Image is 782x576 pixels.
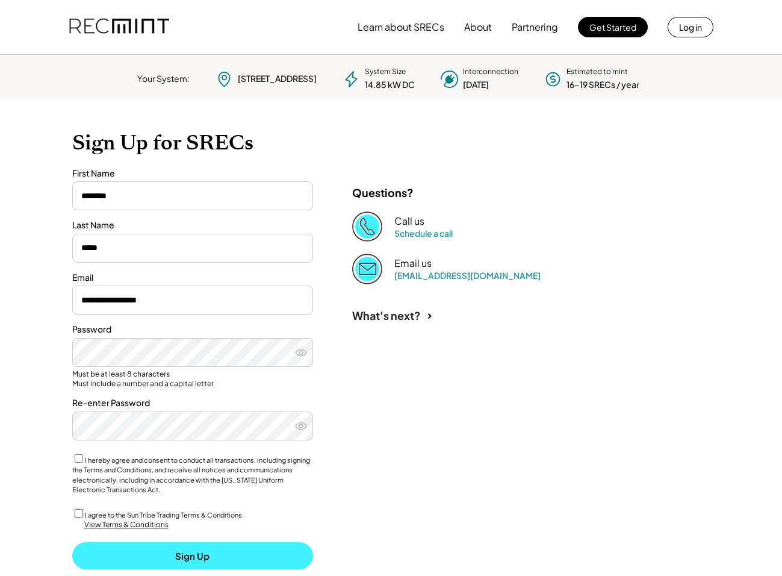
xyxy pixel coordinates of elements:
[358,15,444,39] button: Learn about SRECs
[352,186,414,199] div: Questions?
[394,215,424,228] div: Call us
[463,67,518,77] div: Interconnection
[72,324,313,336] div: Password
[512,15,558,39] button: Partnering
[668,17,713,37] button: Log in
[72,369,313,388] div: Must be at least 8 characters Must include a number and a capital letter
[72,130,710,155] h1: Sign Up for SRECs
[72,167,313,180] div: First Name
[394,228,453,239] a: Schedule a call
[365,79,415,91] div: 14.85 kW DC
[72,272,313,284] div: Email
[394,257,432,270] div: Email us
[566,79,639,91] div: 16-19 SRECs / year
[566,67,628,77] div: Estimated to mint
[69,7,169,48] img: recmint-logotype%403x.png
[352,211,382,242] img: Phone%20copy%403x.png
[365,67,406,77] div: System Size
[463,79,489,91] div: [DATE]
[72,219,313,231] div: Last Name
[72,456,310,494] label: I hereby agree and consent to conduct all transactions, including signing the Terms and Condition...
[578,17,648,37] button: Get Started
[85,511,244,519] label: I agree to the Sun Tribe Trading Terms & Conditions.
[72,542,313,569] button: Sign Up
[137,73,190,85] div: Your System:
[464,15,492,39] button: About
[352,254,382,284] img: Email%202%403x.png
[352,308,421,322] div: What's next?
[72,397,313,409] div: Re-enter Password
[84,520,169,530] div: View Terms & Conditions
[238,73,317,85] div: [STREET_ADDRESS]
[394,270,541,281] a: [EMAIL_ADDRESS][DOMAIN_NAME]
